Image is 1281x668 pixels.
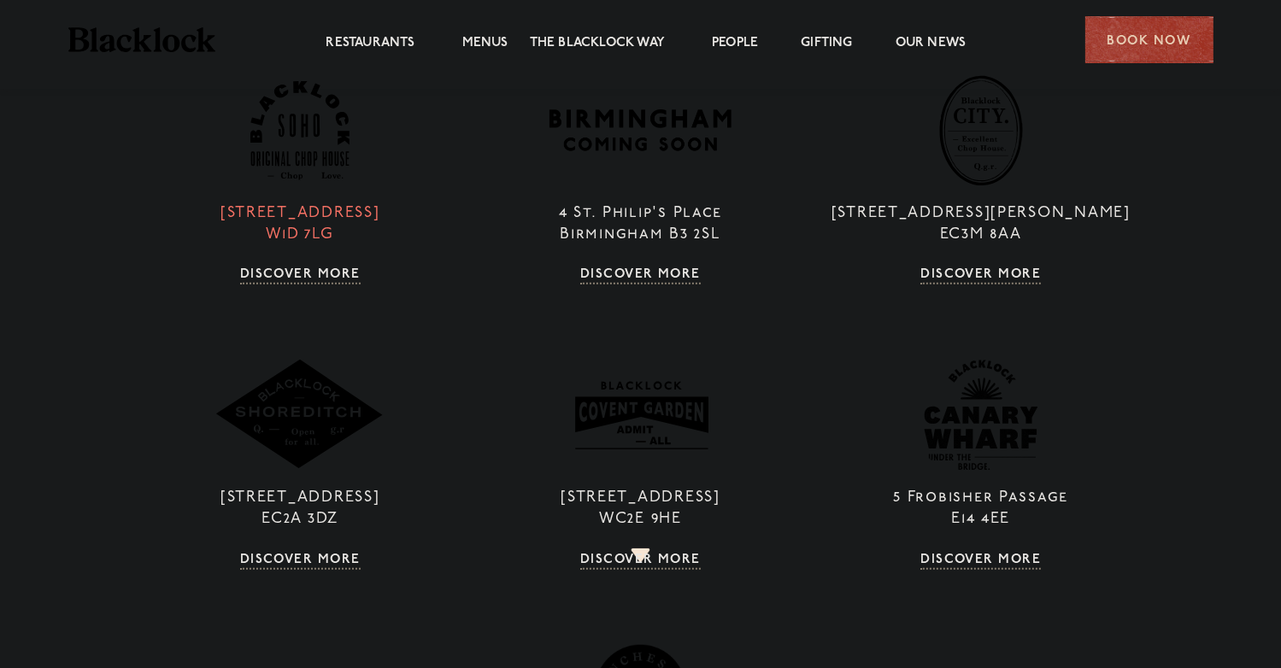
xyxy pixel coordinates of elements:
[530,35,665,54] a: The Blacklock Way
[920,267,1041,284] a: Discover More
[1085,16,1213,63] div: Book Now
[546,103,735,157] img: BIRMINGHAM-P22_-e1747915156957.png
[214,360,385,471] img: Shoreditch-stamp-v2-default.svg
[558,371,723,460] img: BLA_1470_CoventGarden_Website_Solid.svg
[143,488,457,530] p: [STREET_ADDRESS] EC2A 3DZ
[712,35,758,54] a: People
[462,35,508,54] a: Menus
[250,81,350,181] img: Soho-stamp-default.svg
[824,203,1138,246] p: [STREET_ADDRESS][PERSON_NAME] EC3M 8AA
[939,75,1023,186] img: City-stamp-default.svg
[824,488,1138,530] p: 5 Frobisher Passage E14 4EE
[483,203,797,246] p: 4 St. Philip's Place Birmingham B3 2SL
[801,35,852,54] a: Gifting
[68,27,216,52] img: BL_Textured_Logo-footer-cropped.svg
[920,553,1041,570] a: Discover More
[326,35,415,54] a: Restaurants
[924,360,1038,471] img: BL_CW_Logo_Website.svg
[240,553,361,570] a: Discover More
[580,553,701,570] a: Discover More
[143,203,457,246] p: [STREET_ADDRESS] W1D 7LG
[580,267,701,284] a: Discover More
[483,488,797,530] p: [STREET_ADDRESS] WC2E 9HE
[896,35,967,54] a: Our News
[240,267,361,284] a: Discover More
